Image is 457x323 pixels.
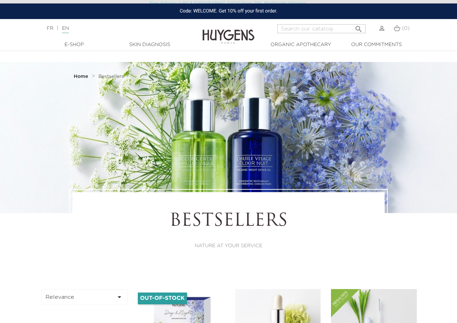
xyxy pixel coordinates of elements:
p: NATURE AT YOUR SERVICE [91,242,366,250]
a: EN [62,26,69,33]
button: Relevance [42,289,127,305]
input: Search [277,24,366,33]
i:  [355,23,363,31]
a: E-Shop [39,41,109,48]
h1: Bestsellers [91,211,366,232]
a: Bestsellers [98,74,124,79]
a: Home [74,74,90,79]
li: Out-of-Stock [138,293,187,304]
a: Organic Apothecary [266,41,335,48]
i:  [115,293,124,301]
a: Our commitments [342,41,411,48]
img: Huygens [203,18,254,45]
button:  [352,22,365,32]
span: (0) [402,26,410,31]
a: FR [47,26,53,31]
div: | [43,24,185,33]
a: Skin Diagnosis [115,41,184,48]
strong: Home [74,74,88,79]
